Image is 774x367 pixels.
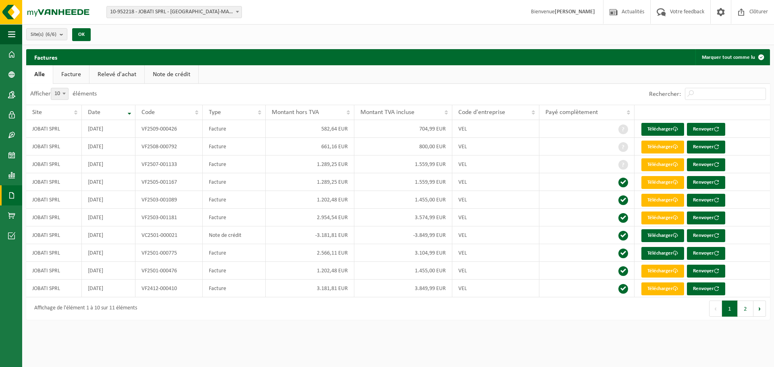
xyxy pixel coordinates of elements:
td: -3.849,99 EUR [354,226,452,244]
td: 582,64 EUR [266,120,354,138]
td: 3.104,99 EUR [354,244,452,262]
td: 1.289,25 EUR [266,173,354,191]
td: Facture [203,156,266,173]
span: Montant TVA incluse [360,109,414,116]
button: Renvoyer [687,194,725,207]
td: JOBATI SPRL [26,226,82,244]
td: VEL [452,173,540,191]
span: Site(s) [31,29,56,41]
span: 10-952218 - JOBATI SPRL - MONT-SUR-MARCHIENNE [107,6,241,18]
button: OK [72,28,91,41]
span: 10-952218 - JOBATI SPRL - MONT-SUR-MARCHIENNE [106,6,242,18]
button: Renvoyer [687,141,725,153]
td: Facture [203,209,266,226]
td: VEL [452,280,540,297]
td: 1.289,25 EUR [266,156,354,173]
a: Note de crédit [145,65,198,84]
span: Code d'entreprise [458,109,505,116]
td: [DATE] [82,226,135,244]
label: Afficher éléments [30,91,97,97]
a: Télécharger [641,158,684,171]
td: 2.566,11 EUR [266,244,354,262]
td: VEL [452,262,540,280]
button: Renvoyer [687,123,725,136]
td: Facture [203,262,266,280]
td: Facture [203,120,266,138]
button: Previous [709,301,722,317]
td: VF2501-000775 [135,244,203,262]
td: Note de crédit [203,226,266,244]
button: Renvoyer [687,247,725,260]
td: 3.574,99 EUR [354,209,452,226]
button: Marquer tout comme lu [695,49,769,65]
td: 1.202,48 EUR [266,262,354,280]
h2: Factures [26,49,65,65]
button: Renvoyer [687,265,725,278]
a: Télécharger [641,265,684,278]
td: [DATE] [82,262,135,280]
td: JOBATI SPRL [26,173,82,191]
td: VF2509-000426 [135,120,203,138]
button: Renvoyer [687,211,725,224]
td: VF2507-001133 [135,156,203,173]
td: [DATE] [82,244,135,262]
td: VF2412-000410 [135,280,203,297]
td: 1.559,99 EUR [354,173,452,191]
a: Télécharger [641,229,684,242]
td: VEL [452,226,540,244]
a: Télécharger [641,176,684,189]
a: Facture [53,65,89,84]
td: 3.181,81 EUR [266,280,354,297]
button: Site(s)(6/6) [26,28,67,40]
td: [DATE] [82,280,135,297]
td: 800,00 EUR [354,138,452,156]
td: VF2501-000476 [135,262,203,280]
td: VF2503-001089 [135,191,203,209]
td: [DATE] [82,138,135,156]
a: Télécharger [641,282,684,295]
td: VF2508-000792 [135,138,203,156]
td: JOBATI SPRL [26,120,82,138]
td: Facture [203,191,266,209]
span: 10 [51,88,68,100]
div: Affichage de l'élément 1 à 10 sur 11 éléments [30,301,137,316]
td: [DATE] [82,173,135,191]
span: Montant hors TVA [272,109,319,116]
td: VC2501-000021 [135,226,203,244]
a: Télécharger [641,123,684,136]
button: Next [753,301,766,317]
td: [DATE] [82,191,135,209]
button: 2 [738,301,753,317]
td: [DATE] [82,209,135,226]
td: 2.954,54 EUR [266,209,354,226]
td: VF2503-001181 [135,209,203,226]
strong: [PERSON_NAME] [555,9,595,15]
td: 1.455,00 EUR [354,191,452,209]
a: Télécharger [641,141,684,153]
td: VEL [452,191,540,209]
td: JOBATI SPRL [26,191,82,209]
td: 661,16 EUR [266,138,354,156]
td: VF2505-001167 [135,173,203,191]
a: Relevé d'achat [89,65,144,84]
td: VEL [452,120,540,138]
td: VEL [452,209,540,226]
td: 1.455,00 EUR [354,262,452,280]
a: Alle [26,65,53,84]
span: Type [209,109,221,116]
td: JOBATI SPRL [26,209,82,226]
td: 1.559,99 EUR [354,156,452,173]
count: (6/6) [46,32,56,37]
button: Renvoyer [687,158,725,171]
td: VEL [452,156,540,173]
td: Facture [203,173,266,191]
td: Facture [203,138,266,156]
td: 1.202,48 EUR [266,191,354,209]
span: Date [88,109,100,116]
button: 1 [722,301,738,317]
td: JOBATI SPRL [26,280,82,297]
td: [DATE] [82,156,135,173]
span: Site [32,109,42,116]
a: Télécharger [641,211,684,224]
button: Renvoyer [687,282,725,295]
